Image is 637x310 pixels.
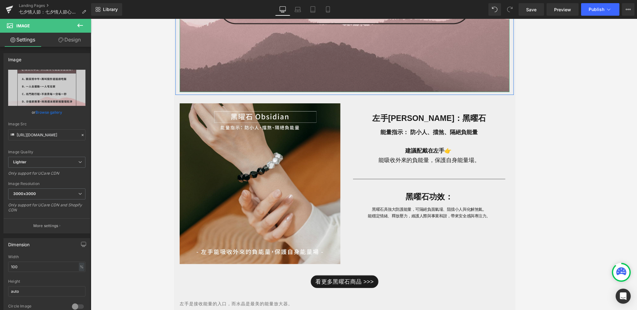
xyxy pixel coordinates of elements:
[19,3,91,8] a: Landing Pages
[199,209,369,216] p: 黑曜石具強大防護能量，可隔絕負面氣場、阻擋小人與化解煞氣。
[8,255,85,259] div: Width
[526,6,536,13] span: Save
[8,279,85,284] div: Height
[8,109,85,116] div: or
[258,144,309,150] strong: 建議配戴在左手👉
[8,182,85,186] div: Image Resolution
[16,23,30,28] span: Image
[13,160,26,164] b: Lighter
[13,191,36,196] b: 3000x3000
[4,218,90,233] button: More settings
[275,3,290,16] a: Desktop
[8,129,85,140] input: Link
[47,33,92,47] a: Design
[8,53,21,62] div: Image
[158,288,223,298] span: 看更多黑曜石商品 >>>
[195,104,374,118] h1: 左手[PERSON_NAME]：黑曜石
[622,3,634,16] button: More
[8,203,85,217] div: Only support for UCare CDN and Shopify CDN
[616,289,631,304] div: Open Intercom Messenger
[152,286,228,300] a: 看更多黑曜石商品 >>>
[8,150,85,154] div: Image Quality
[195,152,374,163] p: 能吸收外來的負能量，保護自身能量場。
[103,7,118,12] span: Library
[290,3,305,16] a: Laptop
[488,3,501,16] button: Undo
[8,122,85,126] div: Image Src
[230,123,339,130] b: 能量指示： 防小人、擋煞、隔絕負能量
[589,7,604,12] span: Publish
[547,3,579,16] a: Preview
[91,3,122,16] a: New Library
[8,262,85,272] input: auto
[8,286,85,296] input: auto
[19,9,79,14] span: 七夕情人節：七夕情人節心理測驗
[33,223,58,229] p: More settings
[8,171,85,180] div: Only support for UCare CDN
[8,238,30,247] div: Dimension
[79,263,84,271] div: %
[35,107,62,118] a: Browse gallery
[305,3,320,16] a: Tablet
[581,3,619,16] button: Publish
[199,216,369,223] p: 能穩定情緒、釋放壓力，維護人際與事業和諧，帶來安全感與專注力。
[258,193,311,203] strong: 黑曜石功效：
[554,6,571,13] span: Preview
[320,3,335,16] a: Mobile
[504,3,516,16] button: Redo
